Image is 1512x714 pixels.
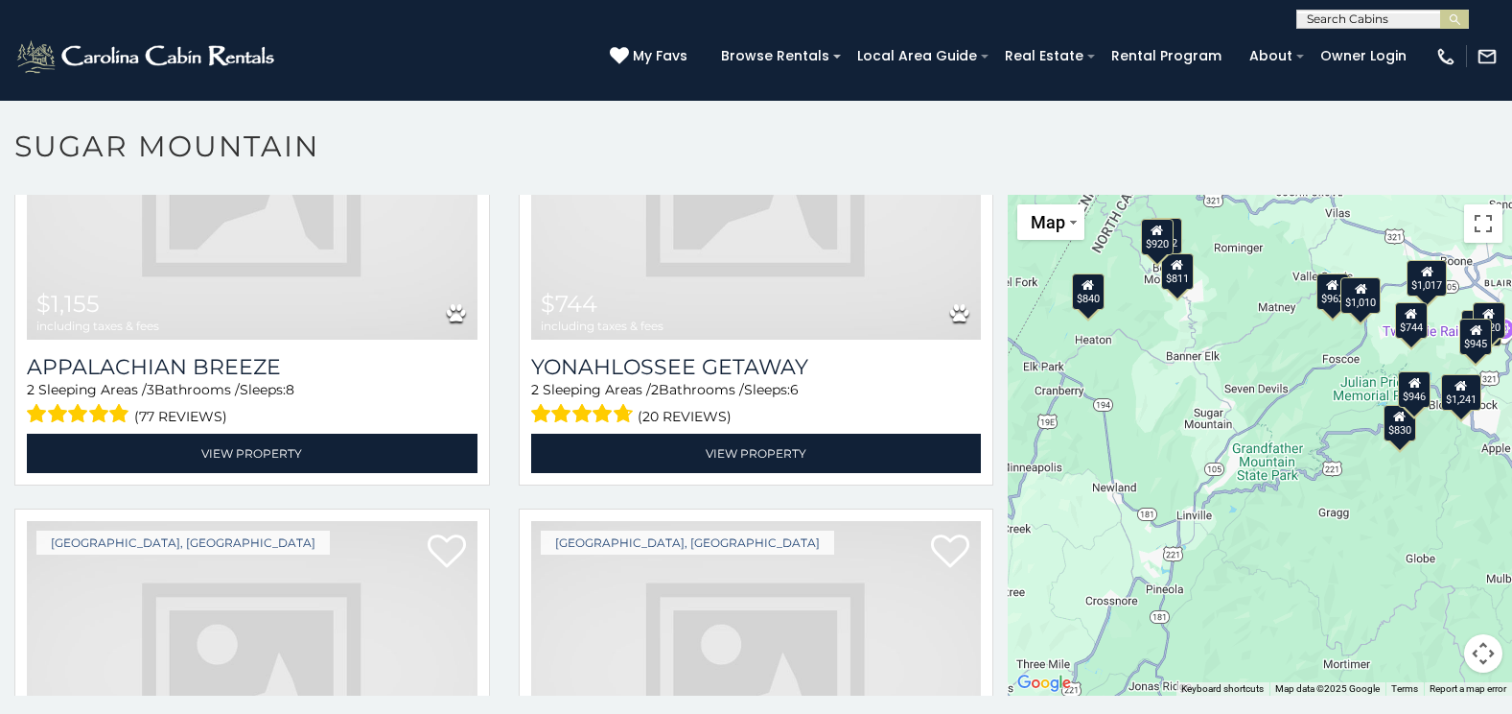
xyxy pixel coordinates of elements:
[1102,41,1231,71] a: Rental Program
[633,46,687,66] span: My Favs
[1012,671,1076,696] a: Open this area in Google Maps (opens a new window)
[1072,274,1105,310] div: $840
[1435,46,1456,67] img: phone-regular-white.png
[1391,683,1418,694] a: Terms (opens in new tab)
[1398,371,1431,408] div: $946
[27,380,477,429] div: Sleeping Areas / Bathrooms / Sleeps:
[36,290,100,318] span: $1,155
[1240,41,1302,71] a: About
[995,41,1093,71] a: Real Estate
[1141,219,1174,255] div: $920
[1464,634,1502,673] button: Map camera controls
[1384,405,1416,441] div: $830
[1430,683,1506,694] a: Report a map error
[1161,253,1194,290] div: $811
[1407,260,1447,297] div: $1,017
[1316,274,1349,310] div: $962
[428,533,466,573] a: Add to favorites
[286,381,294,398] span: 8
[531,434,982,473] a: View Property
[848,41,987,71] a: Local Area Guide
[1017,204,1084,240] button: Change map style
[1181,682,1264,696] button: Keyboard shortcuts
[531,354,982,380] a: Yonahlossee Getaway
[610,46,692,67] a: My Favs
[1461,310,1501,346] div: $1,155
[1012,671,1076,696] img: Google
[147,381,154,398] span: 3
[27,434,477,473] a: View Property
[134,404,227,429] span: (77 reviews)
[541,531,834,555] a: [GEOGRAPHIC_DATA], [GEOGRAPHIC_DATA]
[531,381,539,398] span: 2
[1031,212,1065,232] span: Map
[1275,683,1380,694] span: Map data ©2025 Google
[531,380,982,429] div: Sleeping Areas / Bathrooms / Sleeps:
[14,37,280,76] img: White-1-2.png
[36,320,159,332] span: including taxes & fees
[651,381,659,398] span: 2
[27,381,35,398] span: 2
[1150,218,1182,254] div: $762
[1395,302,1428,339] div: $744
[790,381,799,398] span: 6
[1460,319,1493,355] div: $945
[1441,374,1481,411] div: $1,241
[541,320,663,332] span: including taxes & fees
[1473,302,1505,339] div: $920
[638,404,732,429] span: (20 reviews)
[27,354,477,380] a: Appalachian Breeze
[711,41,839,71] a: Browse Rentals
[541,290,597,318] span: $744
[1477,46,1498,67] img: mail-regular-white.png
[36,531,330,555] a: [GEOGRAPHIC_DATA], [GEOGRAPHIC_DATA]
[1464,204,1502,243] button: Toggle fullscreen view
[931,533,969,573] a: Add to favorites
[1311,41,1416,71] a: Owner Login
[1341,277,1382,314] div: $1,010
